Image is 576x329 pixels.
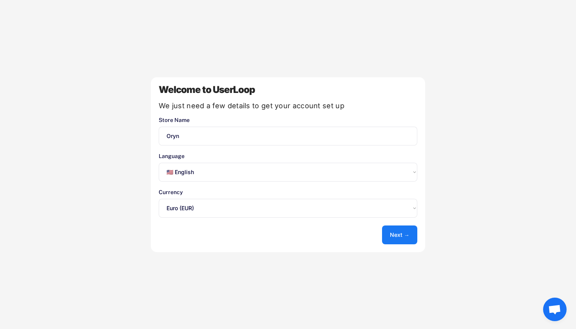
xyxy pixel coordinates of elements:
div: We just need a few details to get your account set up [159,102,417,109]
div: Currency [159,189,417,195]
input: You store's name [159,127,417,145]
a: Ouvrir le chat [543,298,567,321]
div: Language [159,153,417,159]
div: Welcome to UserLoop [159,85,417,95]
div: Store Name [159,117,417,123]
button: Next → [382,225,417,244]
